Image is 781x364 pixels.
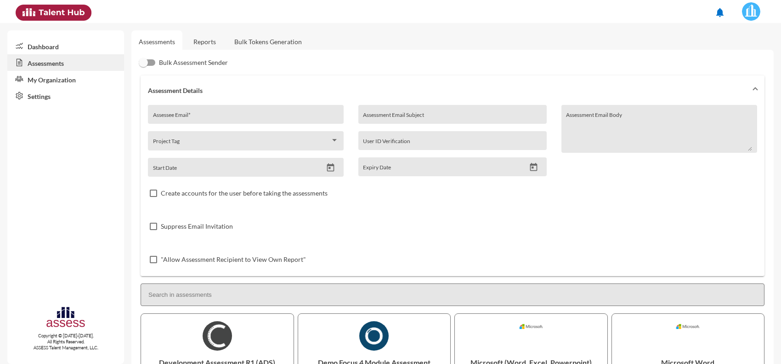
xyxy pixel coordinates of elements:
[7,87,124,104] a: Settings
[7,38,124,54] a: Dashboard
[141,283,764,306] input: Search in assessments
[526,162,542,172] button: Open calendar
[186,30,223,53] a: Reports
[161,254,306,265] span: "Allow Assessment Recipient to View Own Report"
[161,221,233,232] span: Suppress Email Invitation
[323,163,339,173] button: Open calendar
[7,71,124,87] a: My Organization
[7,54,124,71] a: Assessments
[141,105,764,276] div: Assessment Details
[141,75,764,105] mat-expansion-panel-header: Assessment Details
[139,38,175,46] a: Assessments
[161,188,328,199] span: Create accounts for the user before taking the assessments
[148,87,746,94] mat-panel-title: Assessment Details
[159,57,228,68] span: Bulk Assessment Sender
[45,306,86,331] img: assesscompany-logo.png
[227,30,309,53] a: Bulk Tokens Generation
[7,333,124,351] p: Copyright © [DATE]-[DATE]. All Rights Reserved. ASSESS Talent Management, LLC.
[714,7,725,18] mat-icon: notifications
